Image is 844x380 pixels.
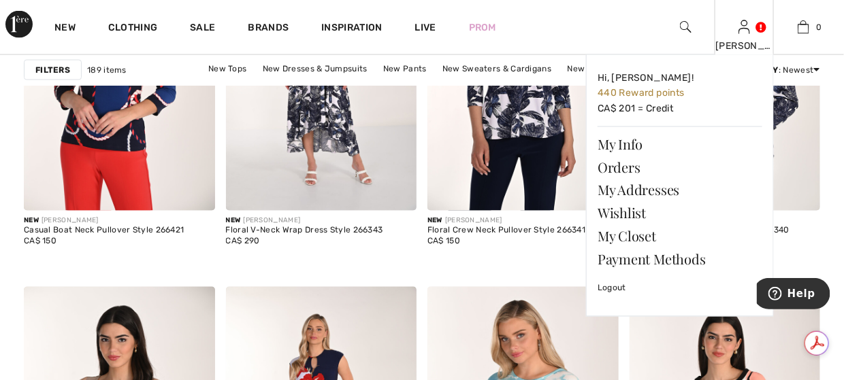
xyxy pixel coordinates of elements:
[226,237,260,246] span: CA$ 290
[24,216,184,226] div: [PERSON_NAME]
[598,66,762,121] a: Hi, [PERSON_NAME]! 440 Reward pointsCA$ 201 = Credit
[798,19,809,35] img: My Bag
[427,217,442,225] span: New
[680,19,692,35] img: search the website
[598,202,762,225] a: Wishlist
[376,60,434,77] a: New Pants
[598,87,685,99] span: 440 Reward points
[598,72,694,84] span: Hi, [PERSON_NAME]!
[425,77,502,95] a: New Outerwear
[256,60,374,77] a: New Dresses & Jumpsuits
[598,248,762,271] a: Payment Methods
[226,226,383,236] div: Floral V-Neck Wrap Dress Style 266343
[816,21,822,33] span: 0
[598,179,762,202] a: My Addresses
[738,20,750,33] a: Sign In
[321,22,382,36] span: Inspiration
[24,237,56,246] span: CA$ 150
[226,217,241,225] span: New
[366,77,423,95] a: New Skirts
[415,20,436,35] a: Live
[738,19,750,35] img: My Info
[742,64,820,76] div: : Newest
[427,237,460,246] span: CA$ 150
[757,278,830,312] iframe: Opens a widget where you can find more information
[715,39,773,53] div: [PERSON_NAME]
[108,22,157,36] a: Clothing
[5,11,33,38] img: 1ère Avenue
[775,19,832,35] a: 0
[54,22,76,36] a: New
[427,216,585,226] div: [PERSON_NAME]
[24,217,39,225] span: New
[598,133,762,156] a: My Info
[598,156,762,179] a: Orders
[598,225,762,248] a: My Closet
[87,64,127,76] span: 189 items
[427,226,585,236] div: Floral Crew Neck Pullover Style 266341
[35,64,70,76] strong: Filters
[248,22,289,36] a: Brands
[598,271,762,305] a: Logout
[24,226,184,236] div: Casual Boat Neck Pullover Style 266421
[469,20,496,35] a: Prom
[436,60,558,77] a: New Sweaters & Cardigans
[190,22,215,36] a: Sale
[226,216,383,226] div: [PERSON_NAME]
[201,60,253,77] a: New Tops
[561,60,667,77] a: New Jackets & Blazers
